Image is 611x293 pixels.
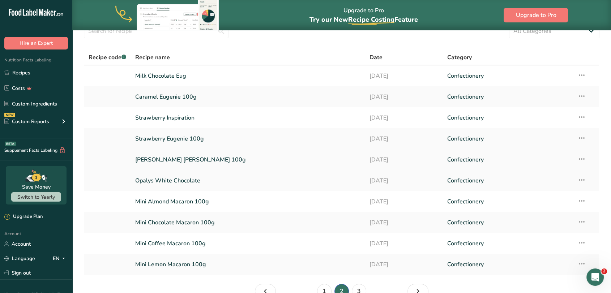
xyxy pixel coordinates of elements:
[5,142,16,146] div: BETA
[135,215,361,230] a: Mini Chocolate Macaron 100g
[4,252,35,265] a: Language
[135,236,361,251] a: Mini Coffee Macaron 100g
[369,194,439,209] a: [DATE]
[135,131,361,146] a: Strawberry Eugenie 100g
[369,236,439,251] a: [DATE]
[447,131,569,146] a: Confectionery
[22,183,51,191] div: Save Money
[447,53,472,62] span: Category
[369,131,439,146] a: [DATE]
[4,113,15,117] div: NEW
[84,24,228,38] input: Search for recipe
[369,68,439,83] a: [DATE]
[369,173,439,188] a: [DATE]
[135,194,361,209] a: Mini Almond Macaron 100g
[4,213,43,220] div: Upgrade Plan
[369,215,439,230] a: [DATE]
[369,89,439,104] a: [DATE]
[447,89,569,104] a: Confectionery
[447,152,569,167] a: Confectionery
[369,110,439,125] a: [DATE]
[135,173,361,188] a: Opalys White Chocolate
[601,268,607,274] span: 2
[135,110,361,125] a: Strawberry Inspiration
[135,89,361,104] a: Caramel Eugenie 100g
[11,192,61,202] button: Switch to Yearly
[447,215,569,230] a: Confectionery
[309,15,418,24] span: Try our New Feature
[17,194,55,201] span: Switch to Yearly
[4,118,49,125] div: Custom Reports
[135,68,361,83] a: Milk Chocolate Eug
[348,15,394,24] span: Recipe Costing
[135,53,170,62] span: Recipe name
[447,236,569,251] a: Confectionery
[135,257,361,272] a: Mini Lemon Macaron 100g
[447,110,569,125] a: Confectionery
[309,0,418,30] div: Upgrade to Pro
[516,11,556,20] span: Upgrade to Pro
[447,68,569,83] a: Confectionery
[447,194,569,209] a: Confectionery
[447,173,569,188] a: Confectionery
[447,257,569,272] a: Confectionery
[504,8,568,22] button: Upgrade to Pro
[53,254,68,263] div: EN
[89,53,126,61] span: Recipe code
[369,152,439,167] a: [DATE]
[369,257,439,272] a: [DATE]
[4,37,68,49] button: Hire an Expert
[135,152,361,167] a: [PERSON_NAME] [PERSON_NAME] 100g
[586,268,604,286] iframe: Intercom live chat
[369,53,382,62] span: Date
